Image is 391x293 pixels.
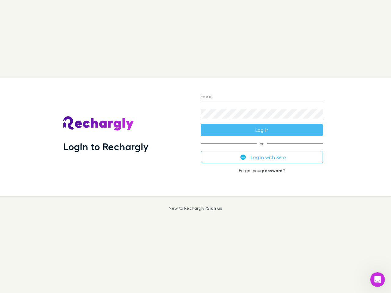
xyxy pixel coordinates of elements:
p: New to Rechargly? [169,206,223,211]
button: Log in with Xero [201,151,323,163]
img: Xero's logo [240,154,246,160]
p: Forgot your ? [201,168,323,173]
a: password [262,168,283,173]
iframe: Intercom live chat [370,272,385,287]
img: Rechargly's Logo [63,116,134,131]
h1: Login to Rechargly [63,141,148,152]
a: Sign up [207,205,222,211]
button: Log in [201,124,323,136]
